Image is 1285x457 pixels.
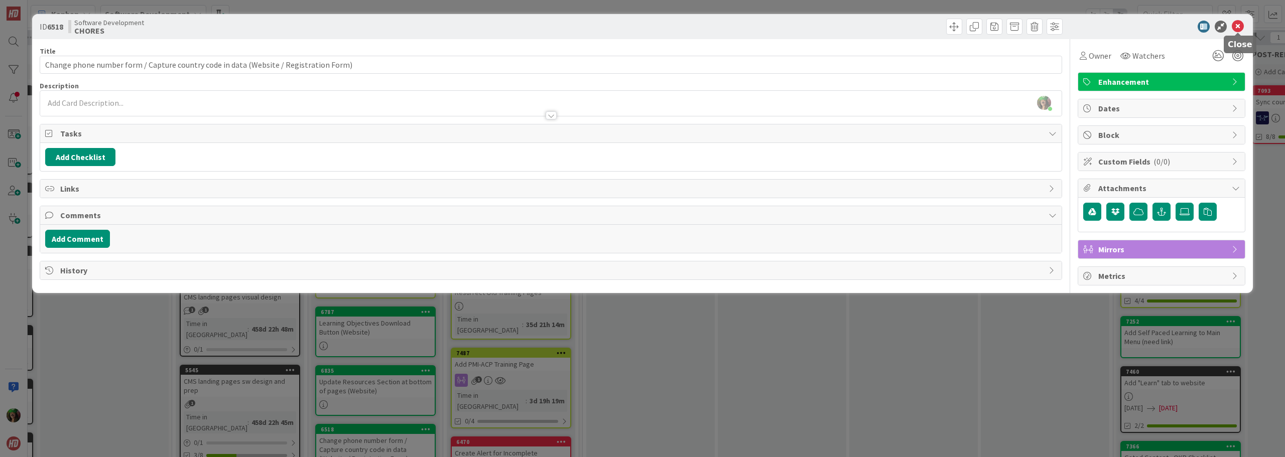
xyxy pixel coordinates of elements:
[40,47,56,56] label: Title
[60,183,1044,195] span: Links
[1098,76,1227,88] span: Enhancement
[60,127,1044,139] span: Tasks
[1098,270,1227,282] span: Metrics
[1037,96,1051,110] img: zMbp8UmSkcuFrGHA6WMwLokxENeDinhm.jpg
[40,21,63,33] span: ID
[45,148,115,166] button: Add Checklist
[1098,156,1227,168] span: Custom Fields
[1098,243,1227,255] span: Mirrors
[1153,157,1170,167] span: ( 0/0 )
[47,22,63,32] b: 6518
[1089,50,1111,62] span: Owner
[1132,50,1165,62] span: Watchers
[74,19,144,27] span: Software Development
[1098,129,1227,141] span: Block
[40,56,1062,74] input: type card name here...
[60,209,1044,221] span: Comments
[74,27,144,35] b: CHORES
[60,264,1044,276] span: History
[1098,102,1227,114] span: Dates
[1228,40,1252,49] h5: Close
[1098,182,1227,194] span: Attachments
[45,230,110,248] button: Add Comment
[40,81,79,90] span: Description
